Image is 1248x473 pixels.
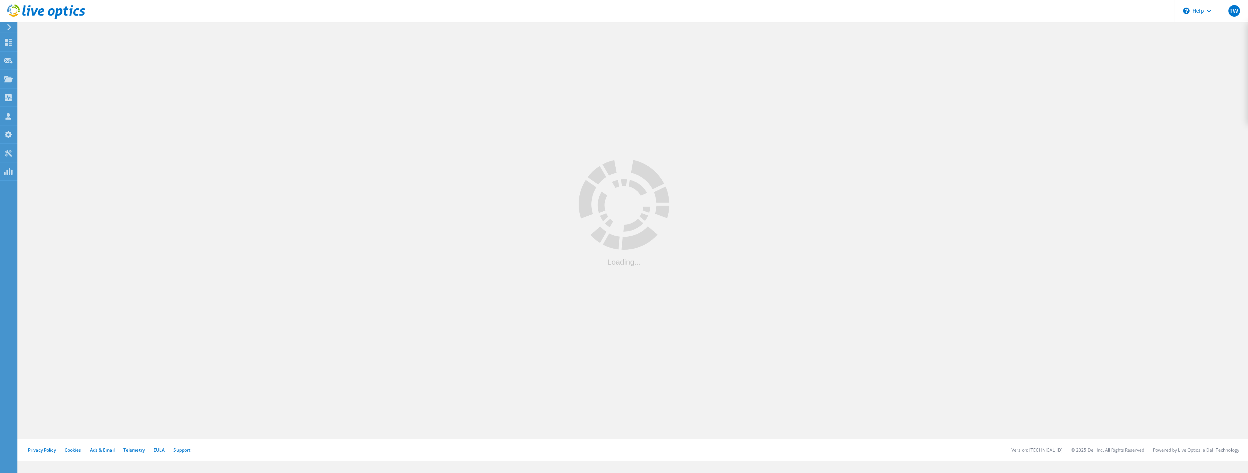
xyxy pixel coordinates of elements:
a: Support [173,447,190,453]
a: Telemetry [123,447,145,453]
a: Ads & Email [90,447,115,453]
a: Live Optics Dashboard [7,15,85,20]
a: Privacy Policy [28,447,56,453]
svg: \n [1183,8,1190,14]
span: TW [1229,8,1238,14]
div: Loading... [579,258,669,266]
li: Powered by Live Optics, a Dell Technology [1153,447,1239,453]
a: Cookies [65,447,81,453]
li: © 2025 Dell Inc. All Rights Reserved [1071,447,1144,453]
a: EULA [153,447,165,453]
li: Version: [TECHNICAL_ID] [1011,447,1063,453]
